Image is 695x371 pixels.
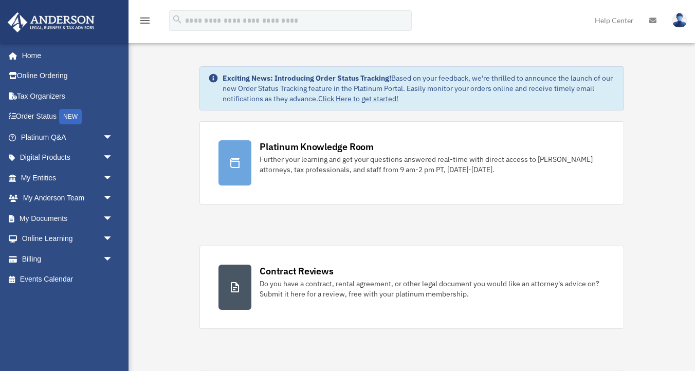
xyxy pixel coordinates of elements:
[7,208,129,229] a: My Documentsarrow_drop_down
[103,208,123,229] span: arrow_drop_down
[5,12,98,32] img: Anderson Advisors Platinum Portal
[260,154,605,175] div: Further your learning and get your questions answered real-time with direct access to [PERSON_NAM...
[672,13,687,28] img: User Pic
[7,45,123,66] a: Home
[103,147,123,169] span: arrow_drop_down
[172,14,183,25] i: search
[7,127,129,147] a: Platinum Q&Aarrow_drop_down
[139,18,151,27] a: menu
[260,265,333,277] div: Contract Reviews
[7,188,129,209] a: My Anderson Teamarrow_drop_down
[103,127,123,148] span: arrow_drop_down
[199,121,624,205] a: Platinum Knowledge Room Further your learning and get your questions answered real-time with dire...
[103,168,123,189] span: arrow_drop_down
[318,94,398,103] a: Click Here to get started!
[7,168,129,188] a: My Entitiesarrow_drop_down
[103,188,123,209] span: arrow_drop_down
[7,106,129,127] a: Order StatusNEW
[223,73,391,83] strong: Exciting News: Introducing Order Status Tracking!
[7,66,129,86] a: Online Ordering
[223,73,615,104] div: Based on your feedback, we're thrilled to announce the launch of our new Order Status Tracking fe...
[103,229,123,250] span: arrow_drop_down
[103,249,123,270] span: arrow_drop_down
[7,229,129,249] a: Online Learningarrow_drop_down
[260,140,374,153] div: Platinum Knowledge Room
[7,86,129,106] a: Tax Organizers
[199,246,624,329] a: Contract Reviews Do you have a contract, rental agreement, or other legal document you would like...
[139,14,151,27] i: menu
[7,249,129,269] a: Billingarrow_drop_down
[59,109,82,124] div: NEW
[260,279,605,299] div: Do you have a contract, rental agreement, or other legal document you would like an attorney's ad...
[7,147,129,168] a: Digital Productsarrow_drop_down
[7,269,129,290] a: Events Calendar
